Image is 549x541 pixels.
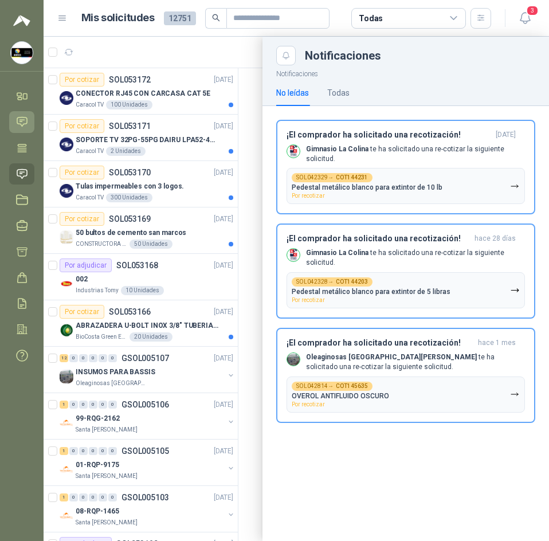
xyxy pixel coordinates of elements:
[287,130,491,140] h3: ¡El comprador ha solicitado una recotización!
[306,352,525,372] p: te ha solicitado una re-cotizar la siguiente solicitud.
[292,288,450,296] p: Pedestal metálico blanco para extintor de 5 libras
[292,193,325,199] span: Por recotizar
[262,65,549,80] p: Notificaciones
[11,42,33,64] img: Company Logo
[306,144,525,164] p: te ha solicitado una re-cotizar la siguiente solicitud.
[336,175,368,181] b: COT144231
[287,145,300,158] img: Company Logo
[276,120,535,215] button: ¡El comprador ha solicitado una recotización![DATE] Company LogoGimnasio La Colina te ha solicita...
[287,338,473,348] h3: ¡El comprador ha solicitado una recotización!
[292,173,372,182] div: SOL042329 →
[287,353,300,366] img: Company Logo
[292,277,372,287] div: SOL042328 →
[526,5,539,16] span: 3
[287,234,470,244] h3: ¡El comprador ha solicitado una recotización!
[305,50,535,61] div: Notificaciones
[276,224,535,319] button: ¡El comprador ha solicitado una recotización!hace 28 días Company LogoGimnasio La Colina te ha so...
[336,383,368,389] b: COT145635
[475,234,516,244] span: hace 28 días
[292,382,372,391] div: SOL042814 →
[515,8,535,29] button: 3
[292,183,442,191] p: Pedestal metálico blanco para extintor de 10 lb
[13,14,30,28] img: Logo peakr
[292,401,325,407] span: Por recotizar
[287,272,525,308] button: SOL042328→COT144203Pedestal metálico blanco para extintor de 5 librasPor recotizar
[306,353,477,361] b: Oleaginosas [GEOGRAPHIC_DATA][PERSON_NAME]
[292,297,325,303] span: Por recotizar
[287,168,525,204] button: SOL042329→COT144231Pedestal metálico blanco para extintor de 10 lbPor recotizar
[306,248,525,268] p: te ha solicitado una re-cotizar la siguiente solicitud.
[164,11,196,25] span: 12751
[359,12,383,25] div: Todas
[81,10,155,26] h1: Mis solicitudes
[292,392,389,400] p: OVEROL ANTIFLUIDO OSCURO
[306,145,368,153] b: Gimnasio La Colina
[276,87,309,99] div: No leídas
[496,130,516,140] span: [DATE]
[478,338,516,348] span: hace 1 mes
[287,249,300,261] img: Company Logo
[212,14,220,22] span: search
[327,87,350,99] div: Todas
[276,328,535,423] button: ¡El comprador ha solicitado una recotización!hace 1 mes Company LogoOleaginosas [GEOGRAPHIC_DATA]...
[287,377,525,413] button: SOL042814→COT145635OVEROL ANTIFLUIDO OSCUROPor recotizar
[306,249,368,257] b: Gimnasio La Colina
[336,279,368,285] b: COT144203
[276,46,296,65] button: Close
